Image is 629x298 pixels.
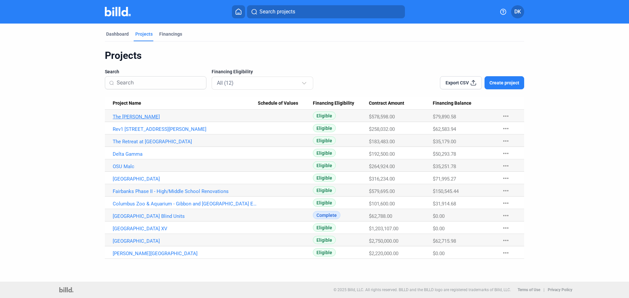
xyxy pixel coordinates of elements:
[502,112,510,120] mat-icon: more_horiz
[135,31,153,37] div: Projects
[105,7,131,16] img: Billd Company Logo
[313,211,340,219] span: Complete
[313,236,336,244] span: Eligible
[313,223,336,232] span: Eligible
[313,199,336,207] span: Eligible
[313,100,369,106] div: Financing Eligibility
[113,238,258,244] a: [GEOGRAPHIC_DATA]
[369,238,398,244] span: $2,750,000.00
[159,31,182,37] div: Financings
[313,100,354,106] span: Financing Eligibility
[313,174,336,182] span: Eligible
[502,174,510,182] mat-icon: more_horiz
[433,126,456,132] span: $62,583.94
[514,8,521,16] span: DK
[502,149,510,157] mat-icon: more_horiz
[113,114,258,120] a: The [PERSON_NAME]
[433,213,445,219] span: $0.00
[105,49,524,62] div: Projects
[502,162,510,170] mat-icon: more_horiz
[511,5,524,18] button: DK
[433,226,445,232] span: $0.00
[369,100,404,106] span: Contract Amount
[117,76,202,90] input: Search
[433,100,495,106] div: Financing Balance
[369,213,392,219] span: $62,788.00
[433,151,456,157] span: $50,293.78
[369,176,395,182] span: $316,234.00
[433,100,471,106] span: Financing Balance
[113,164,258,169] a: OSU Malc
[113,100,258,106] div: Project Name
[502,249,510,257] mat-icon: more_horiz
[113,226,258,232] a: [GEOGRAPHIC_DATA] XV
[369,201,395,207] span: $101,600.00
[113,213,258,219] a: [GEOGRAPHIC_DATA] Blind Units
[502,137,510,145] mat-icon: more_horiz
[433,251,445,256] span: $0.00
[369,251,398,256] span: $2,220,000.00
[543,288,544,292] p: |
[433,176,456,182] span: $71,995.27
[489,79,519,86] span: Create project
[105,68,119,75] span: Search
[446,79,469,86] span: Export CSV
[369,139,395,145] span: $183,483.00
[106,31,129,37] div: Dashboard
[369,126,395,132] span: $258,032.00
[113,139,258,145] a: The Retreat at [GEOGRAPHIC_DATA]
[313,149,336,157] span: Eligible
[113,176,258,182] a: [GEOGRAPHIC_DATA]
[313,124,336,132] span: Eligible
[247,5,405,18] button: Search projects
[518,288,540,292] b: Terms of Use
[334,288,511,292] p: © 2025 Billd, LLC. All rights reserved. BILLD and the BILLD logo are registered trademarks of Bil...
[433,164,456,169] span: $35,251.78
[433,238,456,244] span: $62,715.98
[113,188,258,194] a: Fairbanks Phase II - High/Middle School Renovations
[59,287,73,292] img: logo
[369,151,395,157] span: $192,500.00
[313,248,336,256] span: Eligible
[433,201,456,207] span: $31,914.68
[259,8,295,16] span: Search projects
[313,186,336,194] span: Eligible
[113,201,258,207] a: Columbus Zoo & Aquarium - Gibbon and [GEOGRAPHIC_DATA] Enclosure
[440,76,482,89] button: Export CSV
[113,251,258,256] a: [PERSON_NAME][GEOGRAPHIC_DATA]
[113,151,258,157] a: Delta Gamma
[502,237,510,244] mat-icon: more_horiz
[369,188,395,194] span: $579,695.00
[212,68,253,75] span: Financing Eligibility
[258,100,298,106] span: Schedule of Values
[369,164,395,169] span: $264,924.00
[548,288,572,292] b: Privacy Policy
[258,100,313,106] div: Schedule of Values
[433,114,456,120] span: $79,890.58
[502,187,510,195] mat-icon: more_horiz
[369,226,398,232] span: $1,203,107.00
[433,188,459,194] span: $150,545.44
[217,80,234,86] mat-select-trigger: All (12)
[369,100,433,106] div: Contract Amount
[502,199,510,207] mat-icon: more_horiz
[502,212,510,219] mat-icon: more_horiz
[502,125,510,132] mat-icon: more_horiz
[313,136,336,145] span: Eligible
[313,112,336,120] span: Eligible
[369,114,395,120] span: $578,598.00
[485,76,524,89] button: Create project
[502,224,510,232] mat-icon: more_horiz
[313,161,336,169] span: Eligible
[433,139,456,145] span: $35,179.00
[113,126,258,132] a: Rev1 [STREET_ADDRESS][PERSON_NAME]
[113,100,141,106] span: Project Name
